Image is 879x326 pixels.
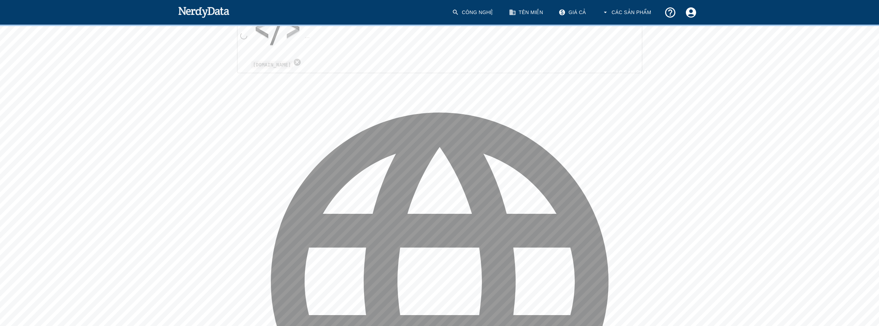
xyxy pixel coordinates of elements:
button: Cài đặt tài khoản [681,2,701,23]
img: NerdyData.com [178,5,230,19]
code: [DOMAIN_NAME] [251,61,293,68]
a: Công nghệ [448,2,499,23]
a: Giá cả [554,2,592,23]
a: Tên miền [505,2,549,23]
font: Tên miền [519,9,543,15]
button: Các sản phẩm [598,2,657,23]
font: ... [305,33,310,39]
div: [DOMAIN_NAME] [251,3,304,69]
button: Hỗ trợ và Tài liệu [660,2,681,23]
font: Giá cả [568,9,586,15]
font: Các sản phẩm [612,9,651,15]
font: Công nghệ [462,9,493,15]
